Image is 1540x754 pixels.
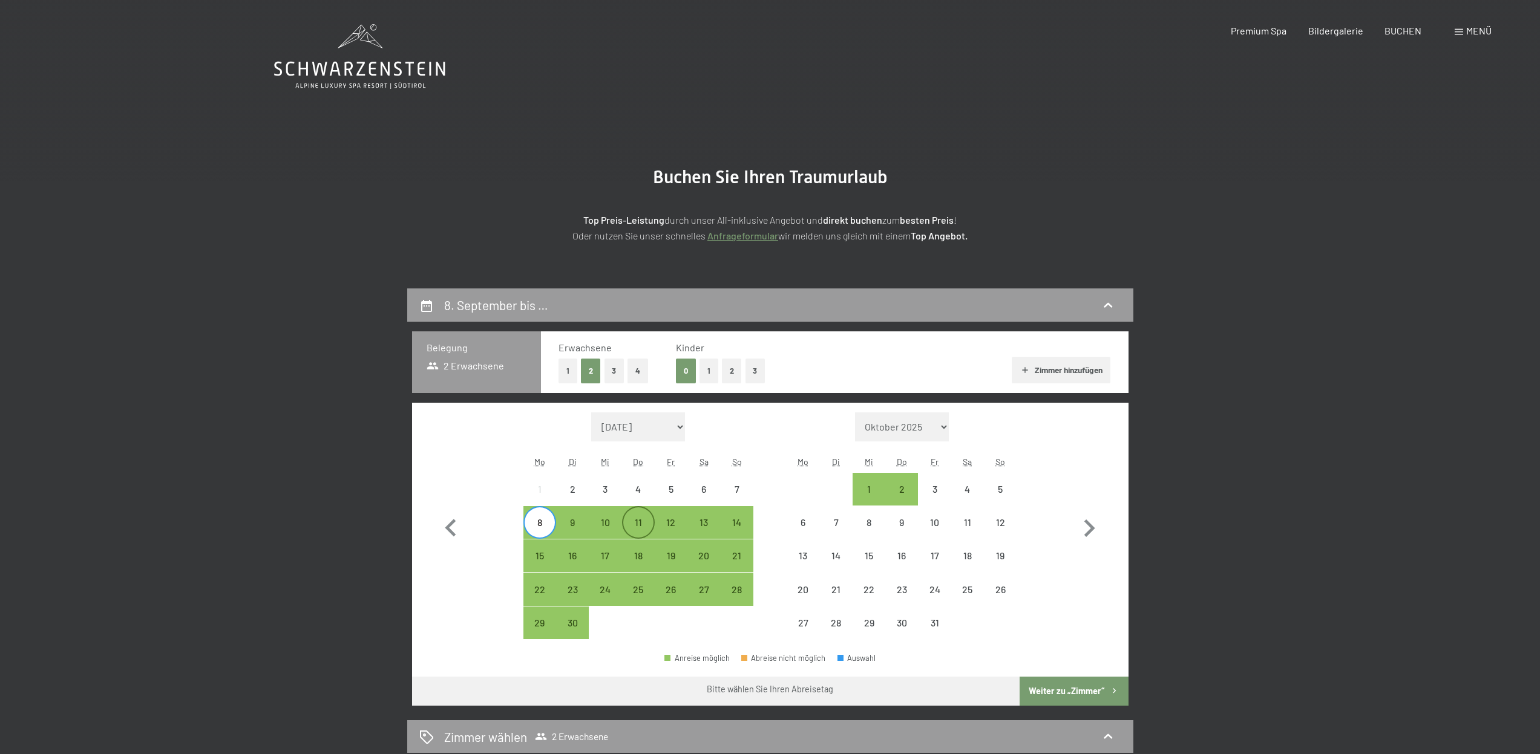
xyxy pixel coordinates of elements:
div: Abreise möglich [687,573,720,605]
div: 4 [952,484,983,515]
div: Sat Sep 27 2025 [687,573,720,605]
div: Sun Sep 28 2025 [720,573,753,605]
div: 30 [886,618,917,648]
div: Wed Oct 22 2025 [853,573,885,605]
div: Wed Oct 01 2025 [853,473,885,505]
div: Abreise nicht möglich [951,506,984,539]
div: 1 [525,484,555,515]
strong: direkt buchen [823,214,882,226]
div: Tue Oct 07 2025 [820,506,853,539]
div: 25 [623,585,654,615]
div: 10 [590,518,620,548]
h2: 8. September bis … [444,297,548,313]
button: 2 [722,359,742,383]
abbr: Montag [534,457,545,467]
div: 16 [886,551,917,581]
div: 8 [525,518,555,548]
div: Abreise nicht möglich [853,606,885,639]
abbr: Mittwoch [601,457,609,467]
div: 29 [854,618,884,648]
div: 19 [985,551,1015,581]
div: 4 [623,484,654,515]
div: Mon Oct 13 2025 [787,539,819,572]
div: Abreise nicht möglich [853,506,885,539]
div: Fri Oct 10 2025 [918,506,951,539]
div: Abreise möglich [589,573,621,605]
div: Abreise nicht möglich [787,506,819,539]
span: Erwachsene [559,342,612,353]
div: 2 [886,484,917,515]
div: Wed Sep 17 2025 [589,539,621,572]
div: 18 [952,551,983,581]
div: Abreise möglich [655,573,687,605]
div: Sun Oct 19 2025 [984,539,1017,572]
div: 11 [952,518,983,548]
div: 29 [525,618,555,648]
div: Abreise nicht möglich [918,506,951,539]
div: Abreise möglich [556,539,589,572]
div: Thu Sep 18 2025 [622,539,655,572]
div: 15 [854,551,884,581]
div: Tue Oct 21 2025 [820,573,853,605]
div: Abreise möglich [885,473,918,505]
button: 4 [627,359,648,383]
div: Tue Oct 14 2025 [820,539,853,572]
a: Bildergalerie [1308,25,1363,36]
div: 28 [821,618,851,648]
div: Abreise nicht möglich [523,473,556,505]
div: 22 [854,585,884,615]
div: Mon Sep 29 2025 [523,606,556,639]
div: Abreise nicht möglich [655,473,687,505]
abbr: Mittwoch [865,457,873,467]
button: Nächster Monat [1072,412,1107,640]
div: Abreise nicht möglich [885,506,918,539]
div: 9 [557,518,588,548]
div: Abreise möglich [687,539,720,572]
div: Abreise nicht möglich [984,473,1017,505]
div: Sat Oct 18 2025 [951,539,984,572]
span: Premium Spa [1231,25,1286,36]
div: Abreise möglich [589,506,621,539]
div: 3 [590,484,620,515]
div: Mon Sep 08 2025 [523,506,556,539]
div: Abreise möglich [720,573,753,605]
div: 12 [656,518,686,548]
h3: Belegung [427,341,526,354]
div: Fri Sep 19 2025 [655,539,687,572]
div: Abreise nicht möglich [918,539,951,572]
abbr: Samstag [963,457,972,467]
div: Sat Sep 06 2025 [687,473,720,505]
div: Thu Sep 04 2025 [622,473,655,505]
div: Abreise nicht möglich [984,539,1017,572]
div: 21 [821,585,851,615]
div: 19 [656,551,686,581]
div: 23 [886,585,917,615]
div: Abreise möglich [589,539,621,572]
div: Sat Sep 20 2025 [687,539,720,572]
div: Abreise möglich [655,506,687,539]
button: 2 [581,359,601,383]
strong: Top Preis-Leistung [583,214,664,226]
div: 10 [919,518,949,548]
div: Abreise nicht möglich [741,654,826,662]
div: Abreise möglich [655,539,687,572]
div: Mon Oct 06 2025 [787,506,819,539]
div: Tue Sep 02 2025 [556,473,589,505]
div: Thu Sep 11 2025 [622,506,655,539]
button: 1 [559,359,577,383]
p: durch unser All-inklusive Angebot und zum ! Oder nutzen Sie unser schnelles wir melden uns gleich... [468,212,1073,243]
div: Abreise möglich [720,539,753,572]
div: Mon Oct 20 2025 [787,573,819,605]
div: Tue Sep 16 2025 [556,539,589,572]
div: Abreise nicht möglich [984,573,1017,605]
div: Abreise nicht möglich [787,606,819,639]
div: Abreise nicht möglich [787,573,819,605]
div: Mon Oct 27 2025 [787,606,819,639]
button: 3 [605,359,624,383]
div: Wed Sep 10 2025 [589,506,621,539]
div: 6 [689,484,719,515]
button: Vorheriger Monat [433,412,468,640]
div: 9 [886,518,917,548]
div: 5 [985,484,1015,515]
div: Fri Oct 17 2025 [918,539,951,572]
